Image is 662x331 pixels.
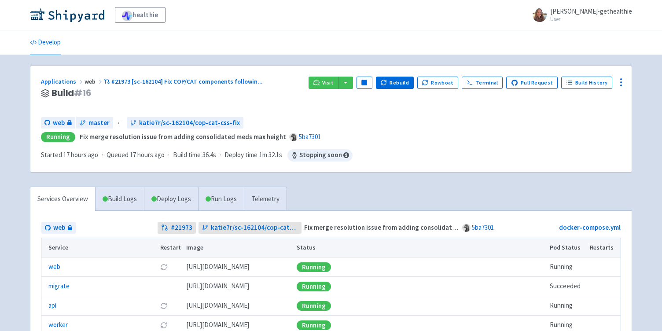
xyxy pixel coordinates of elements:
a: 5ba7301 [472,223,494,232]
a: #21973 [sc-162104] Fix COP/CAT components followin... [104,77,264,85]
th: Image [184,238,294,257]
span: 36.4s [202,150,216,160]
a: #21973 [158,222,196,234]
a: Build History [561,77,612,89]
td: Running [547,257,587,277]
a: Build Logs [96,187,144,211]
a: worker [48,320,68,330]
a: Telemetry [244,187,287,211]
span: katie7r/sc-162104/cop-cat-css-fix [139,118,240,128]
time: 17 hours ago [130,151,165,159]
a: Applications [41,77,85,85]
span: ← [117,118,123,128]
span: Build time [173,150,201,160]
button: Rebuild [376,77,414,89]
a: katie7r/sc-162104/cop-cat-css-fix [199,222,302,234]
a: api [48,301,56,311]
span: [DOMAIN_NAME][URL] [186,301,249,311]
a: 5ba7301 [299,132,321,141]
button: Pause [357,77,372,89]
div: Running [297,320,331,330]
div: Running [41,132,75,142]
strong: Fix merge resolution issue from adding consolidated meds max height [304,223,511,232]
a: Develop [30,30,61,55]
span: web [85,77,104,85]
a: docker-compose.yml [559,223,621,232]
th: Restarts [587,238,621,257]
a: master [76,117,113,129]
a: Visit [309,77,338,89]
span: [DOMAIN_NAME][URL] [186,262,249,272]
time: 17 hours ago [63,151,98,159]
a: Deploy Logs [144,187,198,211]
a: web [41,117,75,129]
span: # 16 [74,87,92,99]
div: · · · [41,149,353,162]
button: Restart pod [160,322,167,329]
span: [DOMAIN_NAME][URL] [186,281,249,291]
a: Pull Request [506,77,558,89]
div: Running [297,301,331,311]
span: Queued [107,151,165,159]
span: #21973 [sc-162104] Fix COP/CAT components followin ... [111,77,263,85]
strong: # 21973 [171,223,192,233]
th: Service [41,238,157,257]
span: Stopping soon [287,149,353,162]
a: healthie [115,7,165,23]
a: web [41,222,76,234]
span: Started [41,151,98,159]
a: [PERSON_NAME]-gethealthie User [527,8,632,22]
th: Pod Status [547,238,587,257]
th: Status [294,238,547,257]
div: Running [297,282,331,291]
a: Terminal [462,77,503,89]
button: Restart pod [160,302,167,309]
td: Succeeded [547,277,587,296]
th: Restart [157,238,184,257]
span: 1m 32.1s [259,150,282,160]
a: web [48,262,60,272]
span: Deploy time [224,150,257,160]
td: Running [547,296,587,316]
span: master [88,118,110,128]
strong: Fix merge resolution issue from adding consolidated meds max height [80,132,286,141]
small: User [550,16,632,22]
span: katie7r/sc-162104/cop-cat-css-fix [211,223,298,233]
a: katie7r/sc-162104/cop-cat-css-fix [127,117,243,129]
img: Shipyard logo [30,8,104,22]
a: migrate [48,281,70,291]
span: web [53,118,65,128]
span: Build [51,88,92,98]
a: Services Overview [30,187,95,211]
button: Restart pod [160,264,167,271]
div: Running [297,262,331,272]
span: Visit [322,79,334,86]
button: Rowboat [417,77,459,89]
span: web [53,223,65,233]
span: [DOMAIN_NAME][URL] [186,320,249,330]
a: Run Logs [198,187,244,211]
span: [PERSON_NAME]-gethealthie [550,7,632,15]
